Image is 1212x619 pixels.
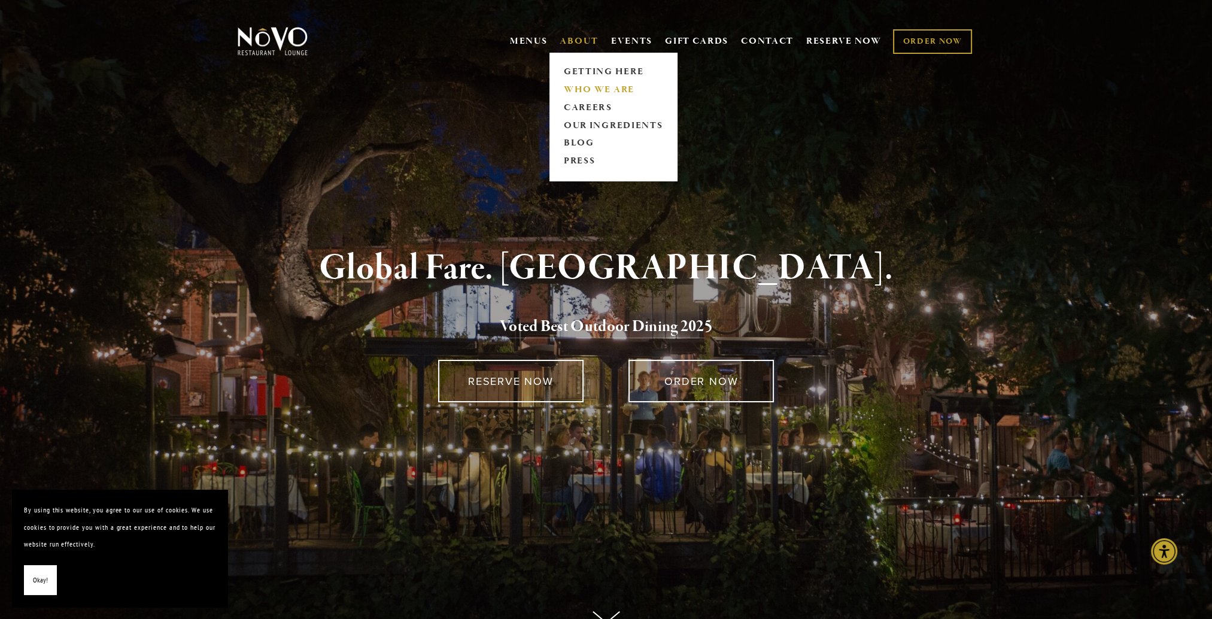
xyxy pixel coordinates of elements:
a: MENUS [510,35,548,47]
a: CONTACT [741,30,794,53]
a: ORDER NOW [893,29,971,54]
a: OUR INGREDIENTS [560,117,666,135]
a: BLOG [560,135,666,153]
h2: 5 [257,314,955,339]
a: WHO WE ARE [560,81,666,99]
a: RESERVE NOW [438,360,584,402]
img: Novo Restaurant &amp; Lounge [235,26,310,56]
a: GETTING HERE [560,63,666,81]
a: ABOUT [560,35,599,47]
button: Okay! [24,565,57,596]
a: EVENTS [611,35,652,47]
a: Voted Best Outdoor Dining 202 [500,316,704,339]
strong: Global Fare. [GEOGRAPHIC_DATA]. [319,245,893,291]
a: PRESS [560,153,666,171]
a: ORDER NOW [628,360,774,402]
div: Accessibility Menu [1151,538,1177,565]
span: Okay! [33,572,48,589]
a: CAREERS [560,99,666,117]
p: By using this website, you agree to our use of cookies. We use cookies to provide you with a grea... [24,502,215,553]
a: RESERVE NOW [806,30,882,53]
section: Cookie banner [12,490,227,607]
a: GIFT CARDS [665,30,728,53]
